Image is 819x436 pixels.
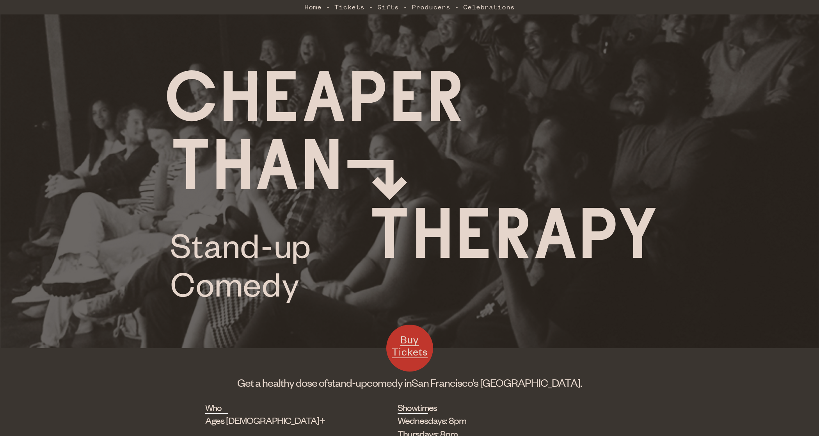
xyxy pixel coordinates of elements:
h2: Showtimes [398,401,428,414]
li: Wednesdays: 8pm [398,414,602,427]
span: San Francisco’s [412,376,478,389]
img: Cheaper Than Therapy logo [167,70,656,303]
h1: Get a healthy dose of comedy in [205,375,615,390]
h2: Who [205,401,228,414]
span: stand-up [327,376,367,389]
div: Ages [DEMOGRAPHIC_DATA]+ [205,414,358,427]
span: Buy Tickets [392,333,428,358]
a: Buy Tickets [386,325,433,372]
span: [GEOGRAPHIC_DATA]. [480,376,582,389]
